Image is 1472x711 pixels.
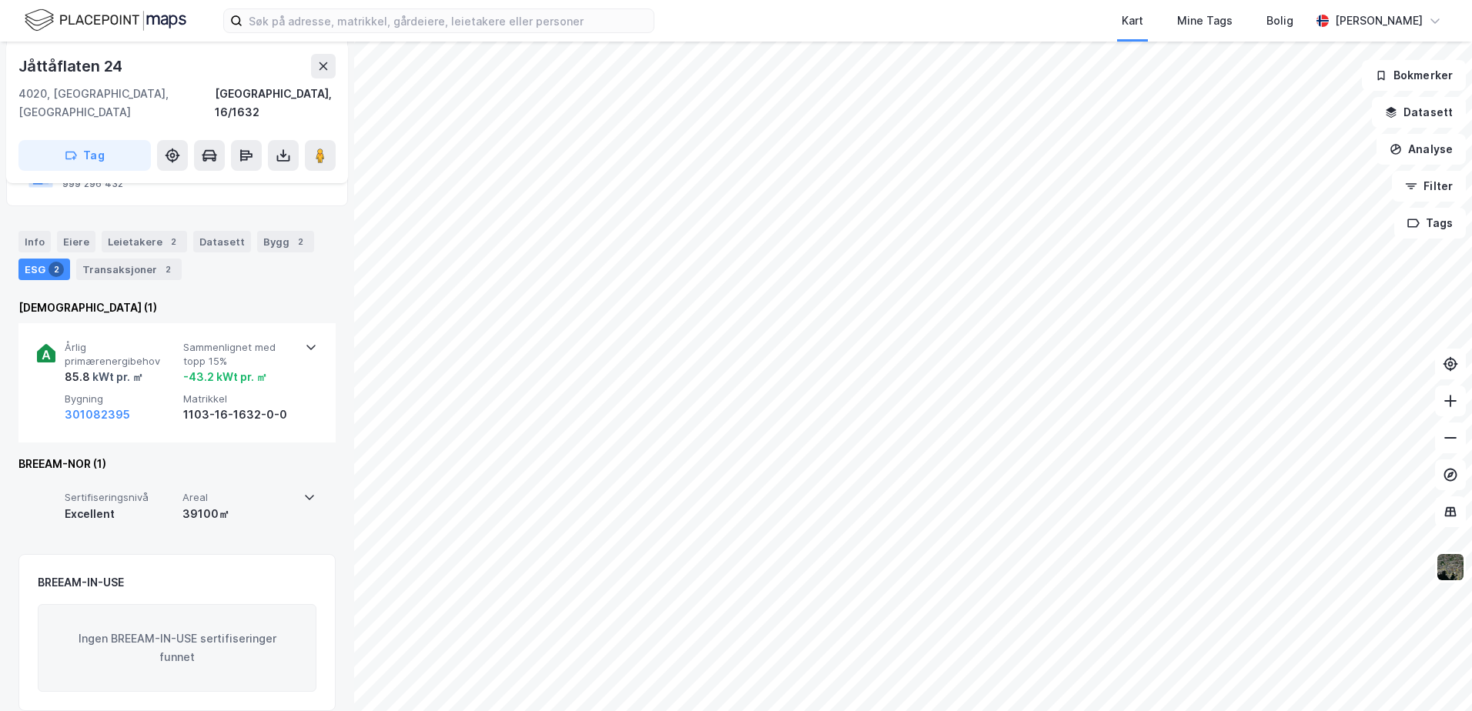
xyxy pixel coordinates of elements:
div: -43.2 kWt pr. ㎡ [183,368,267,386]
div: Excellent [65,505,176,523]
div: Info [18,231,51,252]
div: ESG [18,259,70,280]
div: Transaksjoner [76,259,182,280]
div: Ingen BREEAM-IN-USE sertifiseringer funnet [38,604,316,692]
div: Mine Tags [1177,12,1233,30]
input: Søk på adresse, matrikkel, gårdeiere, leietakere eller personer [243,9,654,32]
span: Areal [182,491,294,504]
img: logo.f888ab2527a4732fd821a326f86c7f29.svg [25,7,186,34]
div: Eiere [57,231,95,252]
div: 2 [160,262,176,277]
div: Kontrollprogram for chat [1395,637,1472,711]
div: Bygg [257,231,314,252]
div: Jåttåflaten 24 [18,54,125,78]
button: Analyse [1377,134,1466,165]
span: Matrikkel [183,392,296,406]
div: 1103-16-1632-0-0 [183,406,296,424]
iframe: Chat Widget [1395,637,1472,711]
div: Kart [1122,12,1143,30]
button: Tag [18,140,151,171]
div: [PERSON_NAME] [1335,12,1423,30]
button: Bokmerker [1362,60,1466,91]
span: Sertifiseringsnivå [65,491,176,504]
button: Filter [1392,171,1466,202]
button: Datasett [1372,97,1466,128]
div: Leietakere [102,231,187,252]
div: 2 [293,234,308,249]
div: 2 [49,262,64,277]
span: Årlig primærenergibehov [65,341,177,368]
div: 39100㎡ [182,505,294,523]
div: [DEMOGRAPHIC_DATA] (1) [18,299,336,317]
div: [GEOGRAPHIC_DATA], 16/1632 [215,85,336,122]
div: 4020, [GEOGRAPHIC_DATA], [GEOGRAPHIC_DATA] [18,85,215,122]
div: 999 296 432 [62,178,123,190]
div: BREEAM-IN-USE [38,573,124,592]
div: 2 [166,234,181,249]
div: Bolig [1266,12,1293,30]
button: Tags [1394,208,1466,239]
button: 301082395 [65,406,130,424]
div: kWt pr. ㎡ [90,368,143,386]
div: Datasett [193,231,251,252]
img: 9k= [1436,552,1465,582]
span: Sammenlignet med topp 15% [183,341,296,368]
div: 85.8 [65,368,143,386]
span: Bygning [65,392,177,406]
div: BREEAM-NOR (1) [18,455,336,473]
